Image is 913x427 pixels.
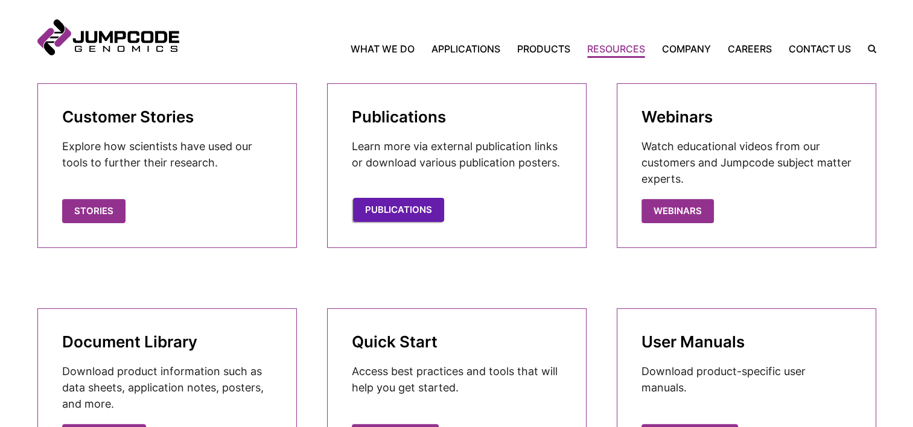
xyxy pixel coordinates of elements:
p: Explore how scientists have used our tools to further their research. [62,138,272,171]
a: Careers [719,42,780,56]
h2: Document Library [62,333,272,351]
a: What We Do [351,42,423,56]
a: Company [654,42,719,56]
a: Webinars [641,199,714,224]
a: Resources [579,42,654,56]
p: Learn more via external publication links or download various publication posters. [352,138,562,171]
a: Applications [423,42,509,56]
a: Products [509,42,579,56]
h2: Quick Start [352,333,562,351]
nav: Primary Navigation [179,42,859,56]
a: Contact Us [780,42,859,56]
h2: User Manuals [641,333,851,351]
h2: Customer Stories [62,108,272,126]
h2: Publications [352,108,562,126]
p: Download product information such as data sheets, application notes, posters, and more. [62,363,272,412]
p: Access best practices and tools that will help you get started. [352,363,562,396]
a: Stories [62,199,126,224]
p: Download product-specific user manuals. [641,363,851,396]
a: Publications [353,198,444,223]
label: Search the site. [859,45,876,53]
p: Watch educational videos from our customers and Jumpcode subject matter experts. [641,138,851,187]
h2: Webinars [641,108,851,126]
